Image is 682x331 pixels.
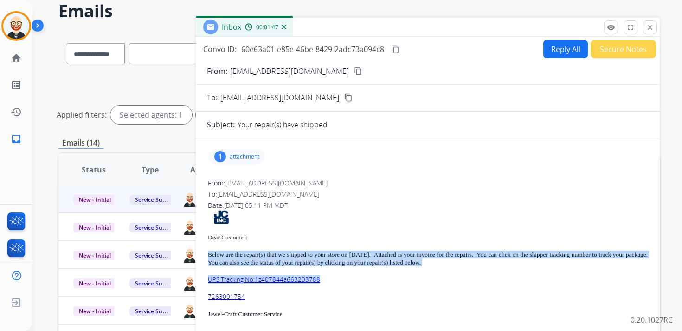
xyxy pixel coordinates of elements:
[222,22,241,32] span: Inbox
[225,179,328,187] span: [EMAIL_ADDRESS][DOMAIN_NAME]
[129,251,182,260] span: Service Support
[58,137,103,149] p: Emails (14)
[203,44,237,55] p: Convo ID:
[182,275,197,291] img: agent-avatar
[256,24,278,31] span: 00:01:47
[57,109,107,120] p: Applied filters:
[543,40,588,58] button: Reply All
[129,195,182,205] span: Service Support
[73,251,116,260] span: New - Initial
[182,219,197,235] img: agent-avatar
[208,234,247,241] span: Dear Customer:
[110,106,192,124] div: Selected agents: 1
[354,67,362,75] mat-icon: content_copy
[129,306,182,316] span: Service Support
[129,223,182,232] span: Service Support
[3,13,29,39] img: avatar
[208,275,320,284] a: UPS Tracking No:1z407844a663203788
[208,311,283,318] span: Jewel-Craft Customer Service
[631,314,673,325] p: 0.20.1027RC
[224,201,288,210] span: [DATE] 05:11 PM MDT
[73,278,116,288] span: New - Initial
[238,119,328,130] p: Your repair(s) have shipped
[11,53,22,64] mat-icon: home
[344,93,353,102] mat-icon: content_copy
[207,66,227,77] p: From:
[208,210,235,224] img: jc_logo.png
[208,292,245,301] a: 7263001754
[58,2,660,20] h2: Emails
[73,306,116,316] span: New - Initial
[626,23,635,32] mat-icon: fullscreen
[241,44,384,54] span: 60e63a01-e85e-46be-8429-2adc73a094c8
[217,190,319,199] span: [EMAIL_ADDRESS][DOMAIN_NAME]
[73,195,116,205] span: New - Initial
[82,164,106,175] span: Status
[607,23,615,32] mat-icon: remove_red_eye
[129,278,182,288] span: Service Support
[391,45,399,53] mat-icon: content_copy
[11,133,22,145] mat-icon: inbox
[646,23,654,32] mat-icon: close
[220,92,339,103] span: [EMAIL_ADDRESS][DOMAIN_NAME]
[73,223,116,232] span: New - Initial
[190,164,223,175] span: Assignee
[230,153,259,160] p: attachment
[142,164,159,175] span: Type
[182,191,197,207] img: agent-avatar
[182,303,197,318] img: agent-avatar
[230,66,349,77] p: [EMAIL_ADDRESS][DOMAIN_NAME]
[208,251,648,266] span: Below are the repair(s) that we shipped to your store on [DATE]. Attached is your invoice for the...
[208,201,648,210] div: Date:
[11,79,22,91] mat-icon: list_alt
[207,119,235,130] p: Subject:
[208,190,648,199] div: To:
[11,106,22,118] mat-icon: history
[182,247,197,263] img: agent-avatar
[214,151,226,162] div: 1
[207,92,218,103] p: To:
[208,179,648,188] div: From:
[591,40,656,58] button: Secure Notes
